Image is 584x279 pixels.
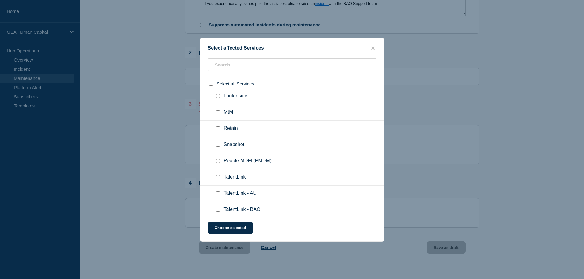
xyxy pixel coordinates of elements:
input: MtM checkbox [216,110,220,114]
span: LookInside [224,93,247,99]
span: TalentLink - AU [224,190,257,197]
span: MtM [224,109,233,115]
input: LookInside checkbox [216,94,220,98]
input: Retain checkbox [216,126,220,130]
input: select all checkbox [209,82,213,86]
input: TalentLink - AU checkbox [216,191,220,195]
span: Select all Services [217,81,254,86]
button: close button [369,45,376,51]
span: People MDM (PMDM) [224,158,272,164]
input: TalentLink checkbox [216,175,220,179]
span: Retain [224,126,238,132]
div: Select affected Services [200,45,384,51]
input: People MDM (PMDM) checkbox [216,159,220,163]
span: Snapshot [224,142,245,148]
input: TalentLink - BAO checkbox [216,208,220,212]
span: TalentLink [224,174,246,180]
span: TalentLink - BAO [224,207,261,213]
button: Choose selected [208,222,253,234]
input: Search [208,58,376,71]
input: Snapshot checkbox [216,143,220,147]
